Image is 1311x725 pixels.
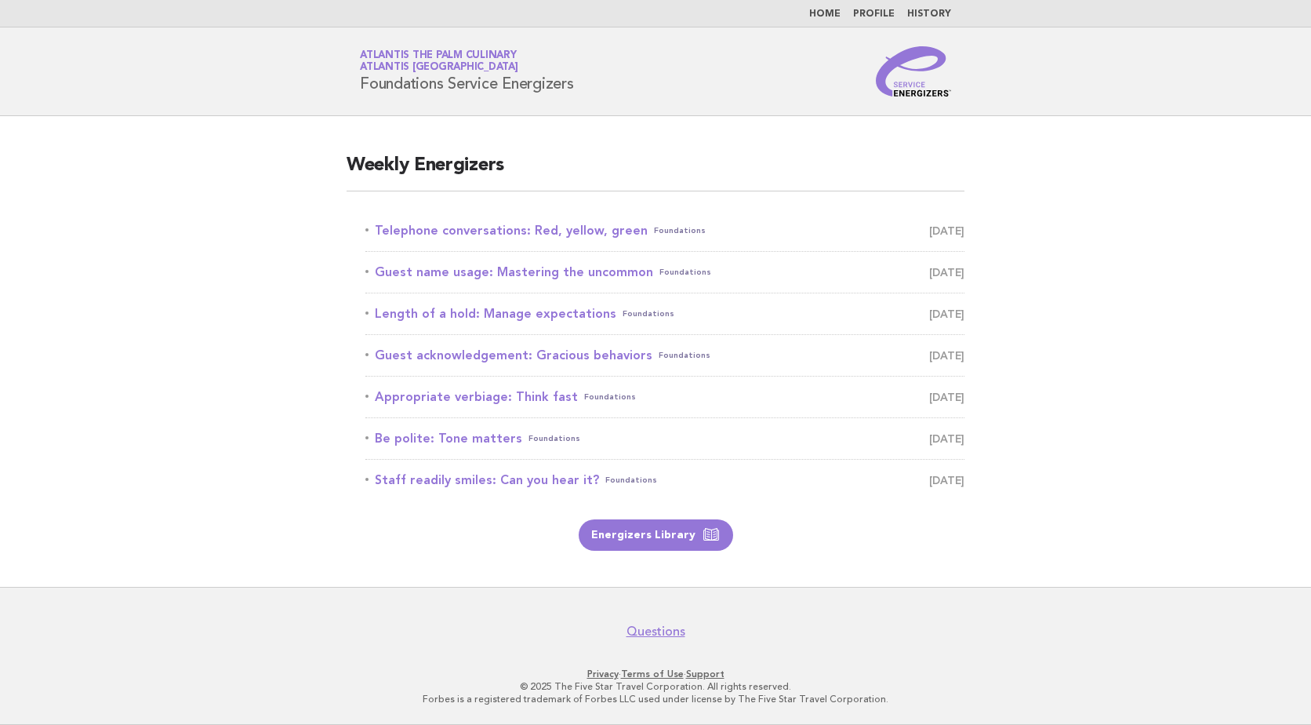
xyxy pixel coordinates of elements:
[876,46,951,97] img: Service Energizers
[365,469,964,491] a: Staff readily smiles: Can you hear it?Foundations [DATE]
[347,153,964,191] h2: Weekly Energizers
[929,344,964,366] span: [DATE]
[929,303,964,325] span: [DATE]
[360,63,518,73] span: Atlantis [GEOGRAPHIC_DATA]
[654,220,706,242] span: Foundations
[659,261,711,283] span: Foundations
[659,344,710,366] span: Foundations
[929,428,964,450] span: [DATE]
[365,303,964,325] a: Length of a hold: Manage expectationsFoundations [DATE]
[626,624,685,639] a: Questions
[365,220,964,242] a: Telephone conversations: Red, yellow, greenFoundations [DATE]
[579,519,733,551] a: Energizers Library
[587,669,619,679] a: Privacy
[528,428,580,450] span: Foundations
[929,220,964,242] span: [DATE]
[365,344,964,366] a: Guest acknowledgement: Gracious behaviorsFoundations [DATE]
[686,669,724,679] a: Support
[929,386,964,408] span: [DATE]
[809,9,841,19] a: Home
[623,303,674,325] span: Foundations
[929,261,964,283] span: [DATE]
[360,51,574,92] h1: Foundations Service Energizers
[365,428,964,450] a: Be polite: Tone mattersFoundations [DATE]
[584,386,636,408] span: Foundations
[176,680,1135,693] p: © 2025 The Five Star Travel Corporation. All rights reserved.
[365,386,964,408] a: Appropriate verbiage: Think fastFoundations [DATE]
[929,469,964,491] span: [DATE]
[176,668,1135,680] p: · ·
[853,9,895,19] a: Profile
[365,261,964,283] a: Guest name usage: Mastering the uncommonFoundations [DATE]
[360,50,518,72] a: Atlantis The Palm CulinaryAtlantis [GEOGRAPHIC_DATA]
[176,693,1135,705] p: Forbes is a registered trademark of Forbes LLC used under license by The Five Star Travel Corpora...
[605,469,657,491] span: Foundations
[907,9,951,19] a: History
[621,669,684,679] a: Terms of Use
